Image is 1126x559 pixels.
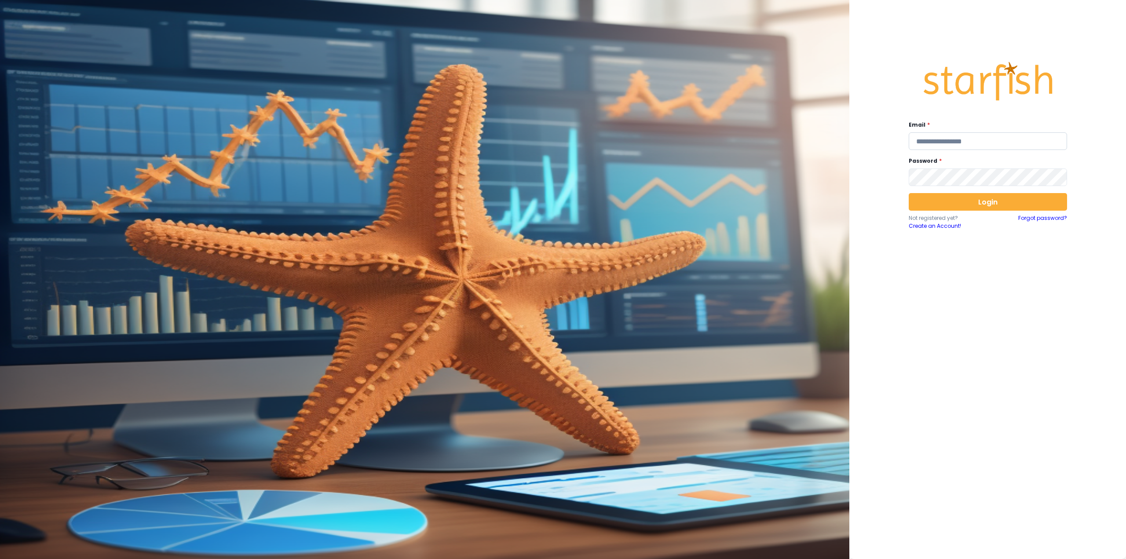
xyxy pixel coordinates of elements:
[909,157,1062,165] label: Password
[909,214,988,222] p: Not registered yet?
[909,222,988,230] a: Create an Account!
[1018,214,1067,230] a: Forgot password?
[909,121,1062,129] label: Email
[909,193,1067,211] button: Login
[922,54,1054,109] img: Logo.42cb71d561138c82c4ab.png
